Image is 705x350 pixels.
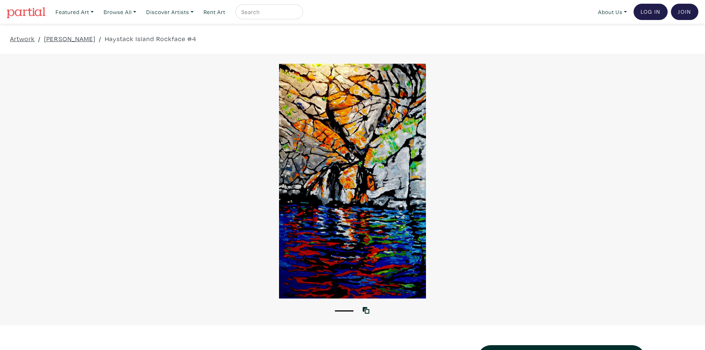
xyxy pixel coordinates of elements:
a: About Us [595,4,630,20]
a: Haystack Island Rockface #4 [105,34,196,44]
a: Rent Art [200,4,229,20]
a: Browse All [100,4,140,20]
input: Search [241,7,296,17]
a: Discover Artists [143,4,197,20]
a: Join [671,4,698,20]
span: / [99,34,101,44]
a: Log In [634,4,668,20]
a: Featured Art [52,4,97,20]
button: 1 of 1 [335,310,353,311]
a: Artwork [10,34,35,44]
a: [PERSON_NAME] [44,34,95,44]
span: / [38,34,41,44]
